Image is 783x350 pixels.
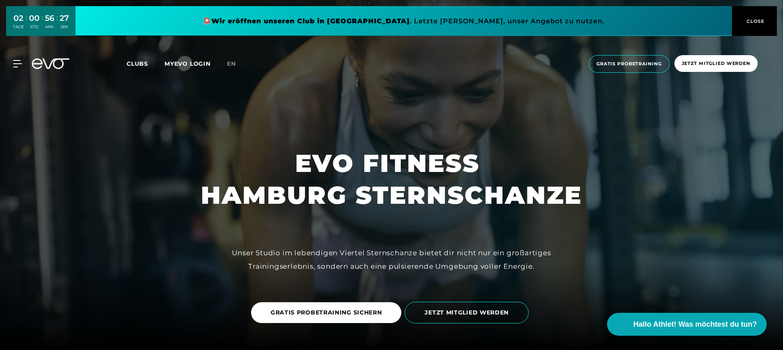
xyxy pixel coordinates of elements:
[227,59,246,69] a: en
[227,60,236,67] span: en
[29,24,40,30] div: STD
[13,24,24,30] div: TAGE
[425,308,509,317] span: JETZT MITGLIED WERDEN
[29,12,40,24] div: 00
[165,60,211,67] a: MYEVO LOGIN
[201,147,582,211] h1: EVO FITNESS HAMBURG STERNSCHANZE
[672,55,760,73] a: Jetzt Mitglied werden
[208,246,575,273] div: Unser Studio im lebendigen Viertel Sternschanze bietet dir nicht nur ein großartiges Trainingserl...
[45,12,54,24] div: 56
[745,18,765,25] span: CLOSE
[42,13,43,35] div: :
[586,55,672,73] a: Gratis Probetraining
[271,308,382,317] span: GRATIS PROBETRAINING SICHERN
[682,60,750,67] span: Jetzt Mitglied werden
[607,313,767,336] button: Hallo Athlet! Was möchtest du tun?
[56,13,58,35] div: :
[251,296,405,329] a: GRATIS PROBETRAINING SICHERN
[13,12,24,24] div: 02
[596,60,662,67] span: Gratis Probetraining
[45,24,54,30] div: MIN
[405,296,532,330] a: JETZT MITGLIED WERDEN
[127,60,165,67] a: Clubs
[26,13,27,35] div: :
[60,12,69,24] div: 27
[127,60,148,67] span: Clubs
[732,6,777,36] button: CLOSE
[60,24,69,30] div: SEK
[633,319,757,330] span: Hallo Athlet! Was möchtest du tun?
